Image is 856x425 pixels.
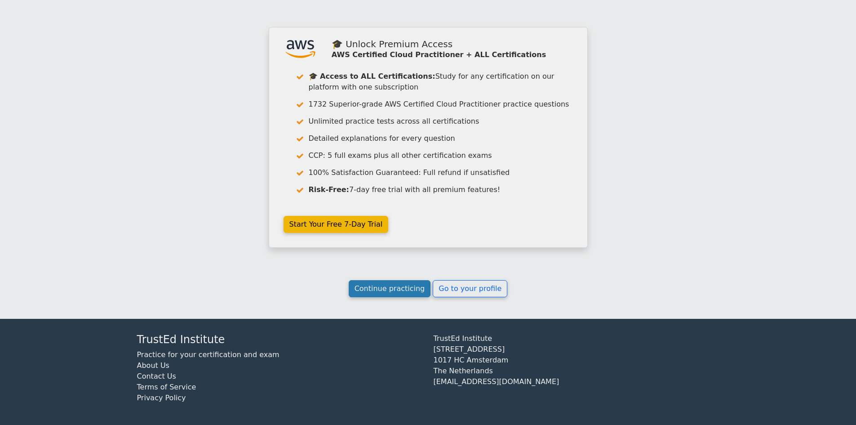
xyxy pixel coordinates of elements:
[137,350,279,359] a: Practice for your certification and exam
[137,383,196,391] a: Terms of Service
[428,333,725,411] div: TrustEd Institute [STREET_ADDRESS] 1017 HC Amsterdam The Netherlands [EMAIL_ADDRESS][DOMAIN_NAME]
[349,280,431,297] a: Continue practicing
[137,333,423,346] h4: TrustEd Institute
[137,394,186,402] a: Privacy Policy
[284,216,389,233] a: Start Your Free 7-Day Trial
[137,372,176,380] a: Contact Us
[137,361,169,370] a: About Us
[433,280,507,297] a: Go to your profile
